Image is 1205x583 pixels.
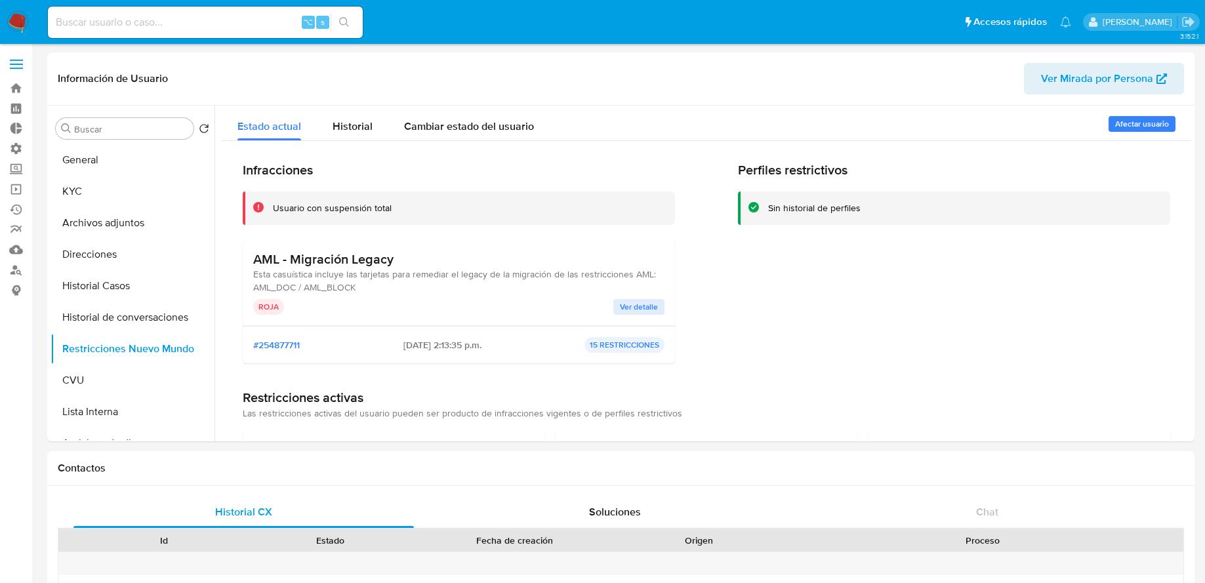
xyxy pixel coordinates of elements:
[51,428,214,459] button: Anticipos de dinero
[51,302,214,333] button: Historial de conversaciones
[61,123,71,134] button: Buscar
[51,207,214,239] button: Archivos adjuntos
[1024,63,1184,94] button: Ver Mirada por Persona
[256,534,404,547] div: Estado
[422,534,607,547] div: Fecha de creación
[976,504,998,519] span: Chat
[973,15,1047,29] span: Accesos rápidos
[48,14,363,31] input: Buscar usuario o caso...
[791,534,1174,547] div: Proceso
[51,365,214,396] button: CVU
[51,270,214,302] button: Historial Casos
[1060,16,1071,28] a: Notificaciones
[1041,63,1153,94] span: Ver Mirada por Persona
[58,72,168,85] h1: Información de Usuario
[51,333,214,365] button: Restricciones Nuevo Mundo
[321,16,325,28] span: s
[51,176,214,207] button: KYC
[303,16,313,28] span: ⌥
[51,396,214,428] button: Lista Interna
[589,504,641,519] span: Soluciones
[58,462,1184,475] h1: Contactos
[199,123,209,138] button: Volver al orden por defecto
[1181,15,1195,29] a: Salir
[91,534,238,547] div: Id
[74,123,188,135] input: Buscar
[1103,16,1177,28] p: fabricio.bottalo@mercadolibre.com
[331,13,357,31] button: search-icon
[51,144,214,176] button: General
[51,239,214,270] button: Direcciones
[215,504,272,519] span: Historial CX
[625,534,773,547] div: Origen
